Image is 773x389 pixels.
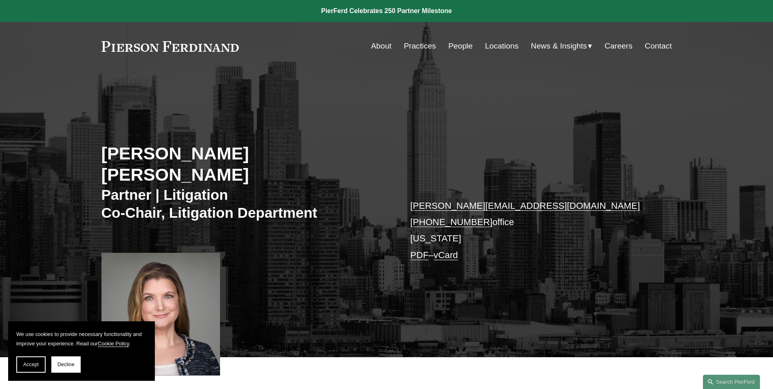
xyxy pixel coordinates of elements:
p: We use cookies to provide necessary functionality and improve your experience. Read our . [16,329,147,348]
h3: Partner | Litigation Co-Chair, Litigation Department [101,186,387,221]
span: Accept [23,362,39,367]
a: Search this site [703,375,760,389]
a: vCard [434,250,458,260]
button: Accept [16,356,46,373]
a: [PERSON_NAME][EMAIL_ADDRESS][DOMAIN_NAME] [410,201,640,211]
button: Decline [51,356,81,373]
a: Practices [404,38,436,54]
a: Locations [485,38,518,54]
p: office [US_STATE] – [410,198,648,263]
section: Cookie banner [8,321,155,381]
a: Contact [645,38,672,54]
a: Careers [605,38,632,54]
span: News & Insights [531,39,587,53]
a: [PHONE_NUMBER] [410,217,493,227]
a: About [371,38,392,54]
a: People [448,38,473,54]
a: folder dropdown [531,38,592,54]
h2: [PERSON_NAME] [PERSON_NAME] [101,143,387,186]
span: Decline [57,362,75,367]
a: PDF [410,250,429,260]
a: Cookie Policy [98,340,129,347]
